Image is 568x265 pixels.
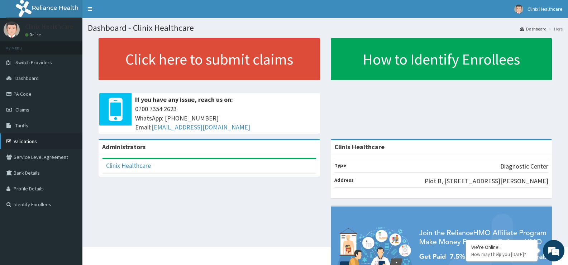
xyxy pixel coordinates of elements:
p: Plot B, [STREET_ADDRESS][PERSON_NAME] [425,176,548,186]
div: We're Online! [471,244,532,250]
span: Dashboard [15,75,39,81]
span: We're online! [42,84,99,156]
a: Online [25,32,42,37]
p: Clinix Healthcare [25,23,73,30]
span: Tariffs [15,122,28,129]
span: 0700 7354 2623 WhatsApp: [PHONE_NUMBER] Email: [135,104,316,132]
b: Type [334,162,346,169]
textarea: Type your message and hit 'Enter' [4,183,137,208]
span: Switch Providers [15,59,52,66]
div: Minimize live chat window [118,4,135,21]
strong: Clinix Healthcare [334,143,385,151]
h1: Dashboard - Clinix Healthcare [88,23,563,33]
div: Chat with us now [37,40,120,49]
img: d_794563401_company_1708531726252_794563401 [13,36,29,54]
b: If you have any issue, reach us on: [135,95,233,104]
a: How to Identify Enrollees [331,38,552,80]
a: Dashboard [520,26,546,32]
b: Administrators [102,143,145,151]
li: Here [547,26,563,32]
img: User Image [4,22,20,38]
p: How may I help you today? [471,251,532,257]
span: Claims [15,107,29,113]
b: Address [334,177,354,183]
p: Diagnostic Center [500,162,548,171]
img: User Image [514,5,523,14]
a: Clinix Healthcare [106,161,151,170]
a: Click here to submit claims [99,38,320,80]
a: [EMAIL_ADDRESS][DOMAIN_NAME] [152,123,250,131]
span: Clinix Healthcare [528,6,563,12]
